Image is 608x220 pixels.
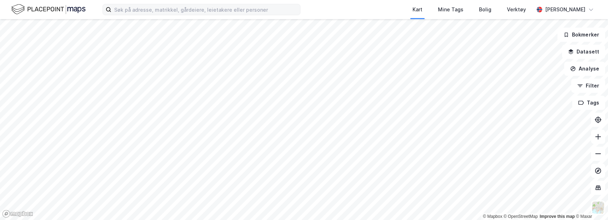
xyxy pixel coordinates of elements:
[562,45,605,59] button: Datasett
[111,4,300,15] input: Søk på adresse, matrikkel, gårdeiere, leietakere eller personer
[413,5,422,14] div: Kart
[11,3,86,16] img: logo.f888ab2527a4732fd821a326f86c7f29.svg
[564,62,605,76] button: Analyse
[507,5,526,14] div: Verktøy
[573,186,608,220] div: Kontrollprogram for chat
[438,5,463,14] div: Mine Tags
[573,186,608,220] iframe: Chat Widget
[2,210,33,218] a: Mapbox homepage
[557,28,605,42] button: Bokmerker
[479,5,491,14] div: Bolig
[545,5,585,14] div: [PERSON_NAME]
[572,96,605,110] button: Tags
[571,79,605,93] button: Filter
[540,214,575,219] a: Improve this map
[504,214,538,219] a: OpenStreetMap
[483,214,502,219] a: Mapbox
